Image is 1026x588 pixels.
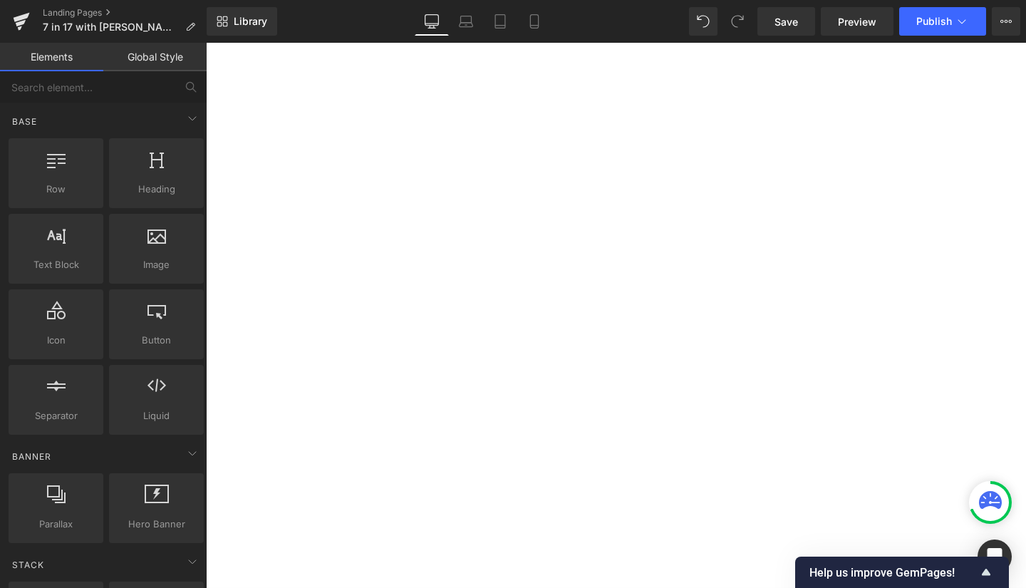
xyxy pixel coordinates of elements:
[978,540,1012,574] div: Open Intercom Messenger
[207,7,277,36] a: New Library
[11,115,38,128] span: Base
[113,257,199,272] span: Image
[11,558,46,572] span: Stack
[774,14,798,29] span: Save
[113,333,199,348] span: Button
[809,566,978,579] span: Help us improve GemPages!
[234,15,267,28] span: Library
[689,7,717,36] button: Undo
[103,43,207,71] a: Global Style
[992,7,1020,36] button: More
[13,333,99,348] span: Icon
[723,7,752,36] button: Redo
[13,517,99,532] span: Parallax
[13,182,99,197] span: Row
[809,564,995,581] button: Show survey - Help us improve GemPages!
[13,408,99,423] span: Separator
[899,7,986,36] button: Publish
[11,450,53,463] span: Banner
[113,517,199,532] span: Hero Banner
[449,7,483,36] a: Laptop
[43,21,180,33] span: 7 in 17 with [PERSON_NAME]
[113,408,199,423] span: Liquid
[821,7,893,36] a: Preview
[43,7,207,19] a: Landing Pages
[916,16,952,27] span: Publish
[113,182,199,197] span: Heading
[13,257,99,272] span: Text Block
[483,7,517,36] a: Tablet
[415,7,449,36] a: Desktop
[838,14,876,29] span: Preview
[517,7,551,36] a: Mobile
